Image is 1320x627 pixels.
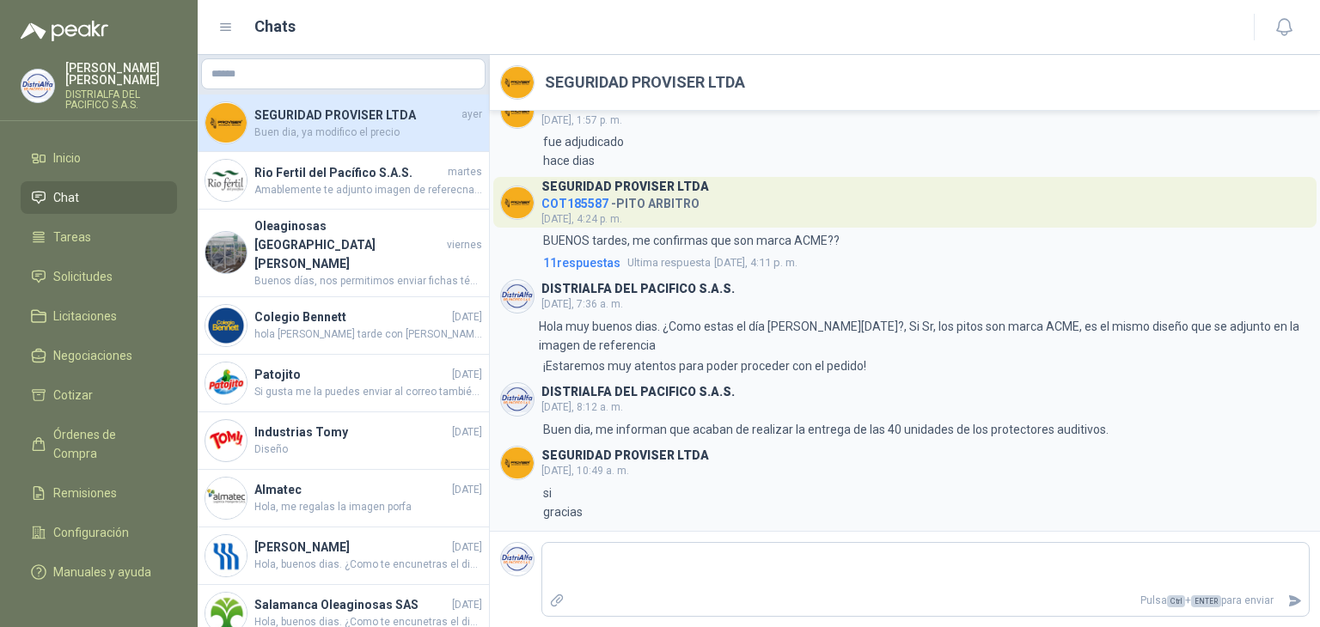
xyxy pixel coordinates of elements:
img: Company Logo [501,383,534,416]
button: Enviar [1280,586,1309,616]
a: Negociaciones [21,339,177,372]
p: Pulsa + para enviar [571,586,1281,616]
a: Cotizar [21,379,177,411]
h4: Almatec [254,480,449,499]
img: Logo peakr [21,21,108,41]
span: [DATE] [452,597,482,613]
a: Company LogoPatojito[DATE]Si gusta me la puedes enviar al correo también o a mi whatsapp [198,355,489,412]
span: Ctrl [1167,595,1185,607]
a: Chat [21,181,177,214]
span: ayer [461,107,482,123]
span: martes [448,164,482,180]
h1: Chats [254,15,296,39]
img: Company Logo [205,535,247,576]
a: Company LogoSEGURIDAD PROVISER LTDAayerBuen dia, ya modifico el precio [198,94,489,152]
a: Órdenes de Compra [21,418,177,470]
h3: SEGURIDAD PROVISER LTDA [541,451,709,460]
span: Licitaciones [53,307,117,326]
a: Inicio [21,142,177,174]
span: [DATE] [452,424,482,441]
img: Company Logo [205,362,247,404]
a: Company LogoOleaginosas [GEOGRAPHIC_DATA][PERSON_NAME]viernesBuenos días, nos permitimos enviar f... [198,210,489,297]
img: Company Logo [501,543,534,575]
span: Manuales y ayuda [53,563,151,581]
a: Licitaciones [21,300,177,332]
span: COT185587 [541,197,608,210]
span: Ultima respuesta [627,254,711,271]
h2: SEGURIDAD PROVISER LTDA [545,70,745,94]
span: Remisiones [53,484,117,502]
a: Company LogoAlmatec[DATE]Hola, me regalas la imagen porfa [198,470,489,527]
span: [DATE], 1:57 p. m. [541,114,622,126]
span: [DATE] [452,309,482,326]
a: Company LogoColegio Bennett[DATE]hola [PERSON_NAME] tarde con [PERSON_NAME] [198,297,489,355]
span: Configuración [53,523,129,542]
img: Company Logo [501,95,534,128]
p: DISTRIALFA DEL PACIFICO S.A.S. [65,89,177,110]
span: Amablemente te adjunto imagen de referecnai y ficha tecnica, el valor ofertado es por par [254,182,482,198]
h4: Industrias Tomy [254,423,449,441]
img: Company Logo [205,420,247,461]
span: Órdenes de Compra [53,425,161,463]
img: Company Logo [205,160,247,201]
img: Company Logo [501,280,534,313]
span: Diseño [254,441,482,458]
a: Solicitudes [21,260,177,293]
img: Company Logo [205,478,247,519]
img: Company Logo [501,186,534,219]
span: [DATE], 8:12 a. m. [541,401,623,413]
span: viernes [447,237,482,253]
span: hola [PERSON_NAME] tarde con [PERSON_NAME] [254,326,482,343]
h3: DISTRIALFA DEL PACIFICO S.A.S. [541,284,735,294]
a: Company LogoRio Fertil del Pacífico S.A.S.martesAmablemente te adjunto imagen de referecnai y fic... [198,152,489,210]
a: Configuración [21,516,177,549]
span: [DATE] [452,367,482,383]
p: BUENOS tardes, me confirmas que son marca ACME?? [543,231,840,250]
a: Manuales y ayuda [21,556,177,588]
label: Adjuntar archivos [542,586,571,616]
p: ¡Estaremos muy atentos para poder proceder con el pedido! [543,356,866,375]
h4: Oleaginosas [GEOGRAPHIC_DATA][PERSON_NAME] [254,216,443,273]
h4: Salamanca Oleaginosas SAS [254,595,449,614]
span: Si gusta me la puedes enviar al correo también o a mi whatsapp [254,384,482,400]
span: [DATE] [452,482,482,498]
span: Hola, me regalas la imagen porfa [254,499,482,515]
span: [DATE], 10:49 a. m. [541,465,629,477]
p: Buen dia, me informan que acaban de realizar la entrega de las 40 unidades de los protectores aud... [543,420,1109,439]
p: [PERSON_NAME] [PERSON_NAME] [65,62,177,86]
h3: DISTRIALFA DEL PACIFICO S.A.S. [541,387,735,397]
a: Company LogoIndustrias Tomy[DATE]Diseño [198,412,489,470]
p: Hola muy buenos dias. ¿Como estas el día [PERSON_NAME][DATE]?, Si Sr, los pitos son marca ACME, e... [539,317,1310,355]
a: Company Logo[PERSON_NAME][DATE]Hola, buenos dias. ¿Como te encunetras el dia [PERSON_NAME][DATE]?... [198,527,489,585]
span: Inicio [53,149,81,167]
span: [DATE] [452,539,482,556]
h3: SEGURIDAD PROVISER LTDA [541,182,709,192]
span: Cotizar [53,386,93,405]
h4: Patojito [254,365,449,384]
span: Negociaciones [53,346,132,365]
a: Tareas [21,221,177,253]
span: Buenos días, nos permitimos enviar fichas técnicas de los elemento cotizados. [254,273,482,289]
p: fue adjudicado hace dias [543,132,624,170]
h4: - PITO ARBITRO [541,192,709,209]
a: 11respuestasUltima respuesta[DATE], 4:11 p. m. [540,253,1310,272]
span: [DATE], 4:24 p. m. [541,213,622,225]
h4: Colegio Bennett [254,307,449,326]
span: Solicitudes [53,267,113,286]
span: Buen dia, ya modifico el precio [254,125,482,141]
p: si gracias [543,484,583,521]
img: Company Logo [501,447,534,479]
span: Chat [53,188,79,207]
h4: [PERSON_NAME] [254,538,449,557]
img: Company Logo [205,232,247,273]
span: 11 respuesta s [543,253,620,272]
img: Company Logo [205,102,247,143]
span: ENTER [1191,595,1221,607]
span: Hola, buenos dias. ¿Como te encunetras el dia [PERSON_NAME][DATE]? Mi nombre es [PERSON_NAME], es... [254,557,482,573]
a: Remisiones [21,477,177,509]
span: [DATE], 7:36 a. m. [541,298,623,310]
img: Company Logo [21,70,54,102]
h4: SEGURIDAD PROVISER LTDA [254,106,458,125]
span: [DATE], 4:11 p. m. [627,254,797,271]
img: Company Logo [501,66,534,99]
